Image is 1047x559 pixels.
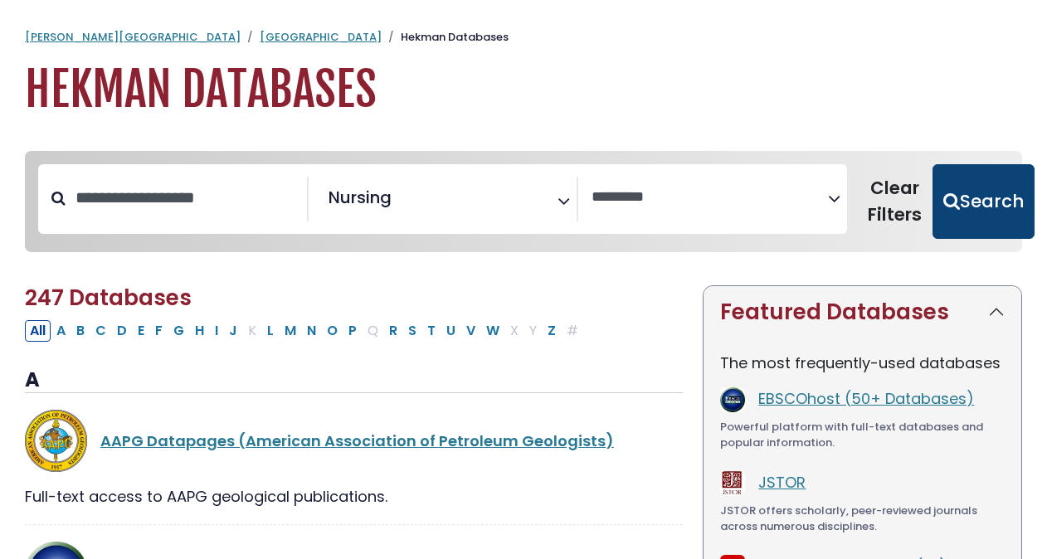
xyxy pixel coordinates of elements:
[25,62,1022,118] h1: Hekman Databases
[329,185,392,210] span: Nursing
[100,430,614,451] a: AAPG Datapages (American Association of Petroleum Geologists)
[25,320,51,342] button: All
[133,320,149,342] button: Filter Results E
[322,185,392,210] li: Nursing
[461,320,480,342] button: Filter Results V
[543,320,561,342] button: Filter Results Z
[704,286,1021,338] button: Featured Databases
[720,352,1005,374] p: The most frequently-used databases
[90,320,111,342] button: Filter Results C
[25,151,1022,252] nav: Search filters
[720,419,1005,451] div: Powerful platform with full-text databases and popular information.
[210,320,223,342] button: Filter Results I
[25,485,683,508] div: Full-text access to AAPG geological publications.
[25,368,683,393] h3: A
[66,184,307,211] input: Search database by title or keyword
[280,320,301,342] button: Filter Results M
[758,388,974,409] a: EBSCOhost (50+ Databases)
[25,319,585,340] div: Alpha-list to filter by first letter of database name
[51,320,71,342] button: Filter Results A
[481,320,504,342] button: Filter Results W
[395,194,407,211] textarea: Search
[25,29,241,45] a: [PERSON_NAME][GEOGRAPHIC_DATA]
[441,320,460,342] button: Filter Results U
[150,320,168,342] button: Filter Results F
[25,29,1022,46] nav: breadcrumb
[933,164,1035,239] button: Submit for Search Results
[71,320,90,342] button: Filter Results B
[302,320,321,342] button: Filter Results N
[25,283,192,313] span: 247 Databases
[224,320,242,342] button: Filter Results J
[720,503,1005,535] div: JSTOR offers scholarly, peer-reviewed journals across numerous disciplines.
[857,164,933,239] button: Clear Filters
[168,320,189,342] button: Filter Results G
[112,320,132,342] button: Filter Results D
[262,320,279,342] button: Filter Results L
[190,320,209,342] button: Filter Results H
[592,189,828,207] textarea: Search
[403,320,421,342] button: Filter Results S
[422,320,441,342] button: Filter Results T
[384,320,402,342] button: Filter Results R
[322,320,343,342] button: Filter Results O
[260,29,382,45] a: [GEOGRAPHIC_DATA]
[343,320,362,342] button: Filter Results P
[758,472,806,493] a: JSTOR
[382,29,509,46] li: Hekman Databases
